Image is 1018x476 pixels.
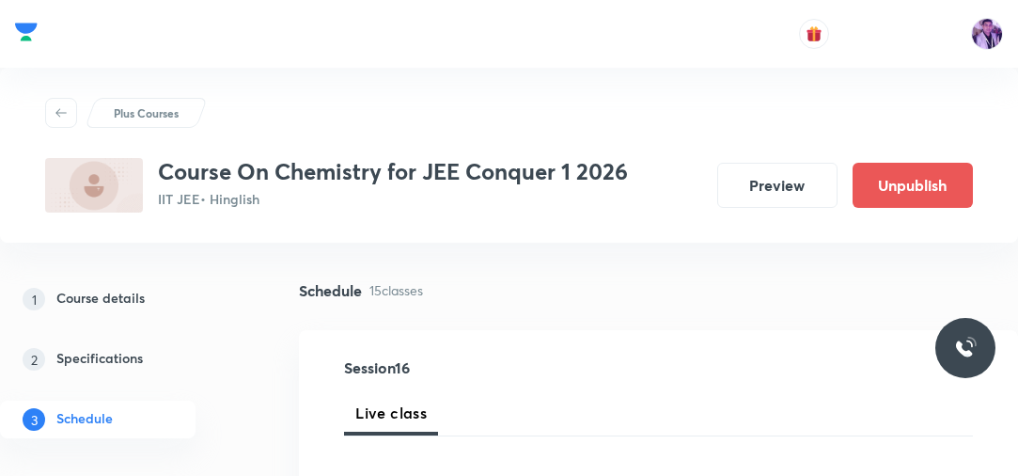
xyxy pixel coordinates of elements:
img: ttu [954,337,977,359]
a: Company Logo [15,18,38,51]
p: 3 [23,408,45,431]
h3: Course On Chemistry for JEE Conquer 1 2026 [158,158,628,185]
img: Company Logo [15,18,38,46]
button: Unpublish [853,163,973,208]
p: IIT JEE • Hinglish [158,189,628,209]
h5: Specifications [56,348,143,371]
p: 2 [23,348,45,371]
span: Live class [355,402,427,424]
h5: Course details [56,288,145,310]
h4: Session 16 [344,360,670,375]
p: 1 [23,288,45,310]
h5: Schedule [56,408,113,431]
img: preeti Tripathi [971,18,1003,50]
img: avatar [806,25,822,42]
p: Plus Courses [114,104,179,121]
button: Preview [717,163,838,208]
p: 15 classes [369,280,423,300]
img: 3AB2E465-D4B4-4740-836A-410C881D4FCD_plus.png [45,158,143,213]
button: avatar [799,19,829,49]
h4: Schedule [299,283,362,298]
